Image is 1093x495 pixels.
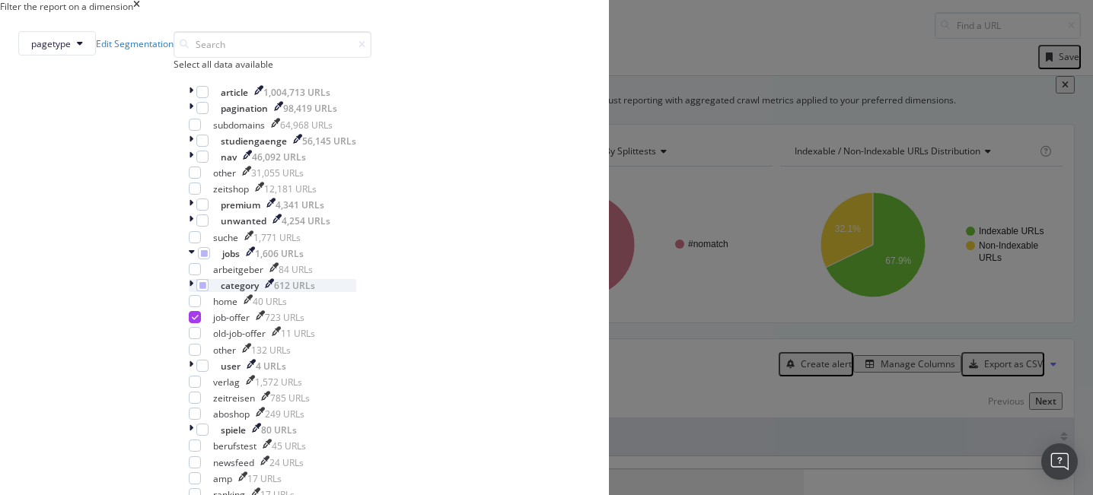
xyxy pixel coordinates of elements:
[255,247,304,260] div: 1,606 URLs
[253,231,301,244] div: 1,771 URLs
[213,439,257,452] div: berufstest
[281,327,315,340] div: 11 URLs
[279,263,313,276] div: 84 URLs
[269,456,304,469] div: 24 URLs
[272,439,306,452] div: 45 URLs
[265,311,304,324] div: 723 URLs
[174,31,371,58] input: Search
[221,151,237,163] div: nav
[283,102,337,115] div: 98,419 URLs
[213,182,249,195] div: zeitshop
[302,135,356,148] div: 56,145 URLs
[264,182,317,195] div: 12,181 URLs
[255,376,302,389] div: 1,572 URLs
[280,119,333,132] div: 64,968 URLs
[253,295,287,308] div: 40 URLs
[221,86,248,99] div: article
[31,37,71,50] span: pagetype
[221,279,259,292] div: category
[247,472,282,485] div: 17 URLs
[252,151,306,163] div: 46,092 URLs
[213,231,238,244] div: suche
[213,456,254,469] div: newsfeed
[96,37,174,50] a: Edit Segmentation
[213,472,232,485] div: amp
[213,263,263,276] div: arbeitgeber
[263,86,330,99] div: 1,004,713 URLs
[221,198,260,211] div: premium
[270,392,310,405] div: 785 URLs
[221,360,241,373] div: user
[256,360,286,373] div: 4 URLs
[265,408,304,420] div: 249 URLs
[221,102,268,115] div: pagination
[276,198,324,211] div: 4,341 URLs
[174,58,371,71] div: Select all data available
[213,376,240,389] div: verlag
[18,31,96,56] button: pagetype
[222,247,240,260] div: jobs
[221,424,246,436] div: spiele
[213,327,266,340] div: old-job-offer
[221,135,287,148] div: studiengaenge
[213,119,265,132] div: subdomains
[213,311,250,324] div: job-offer
[282,214,330,227] div: 4,254 URLs
[221,214,266,227] div: unwanted
[213,408,250,420] div: aboshop
[213,167,236,179] div: other
[213,344,236,357] div: other
[251,344,291,357] div: 132 URLs
[261,424,297,436] div: 80 URLs
[251,167,304,179] div: 31,055 URLs
[213,392,255,405] div: zeitreisen
[213,295,237,308] div: home
[1041,443,1078,480] div: Open Intercom Messenger
[274,279,315,292] div: 612 URLs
